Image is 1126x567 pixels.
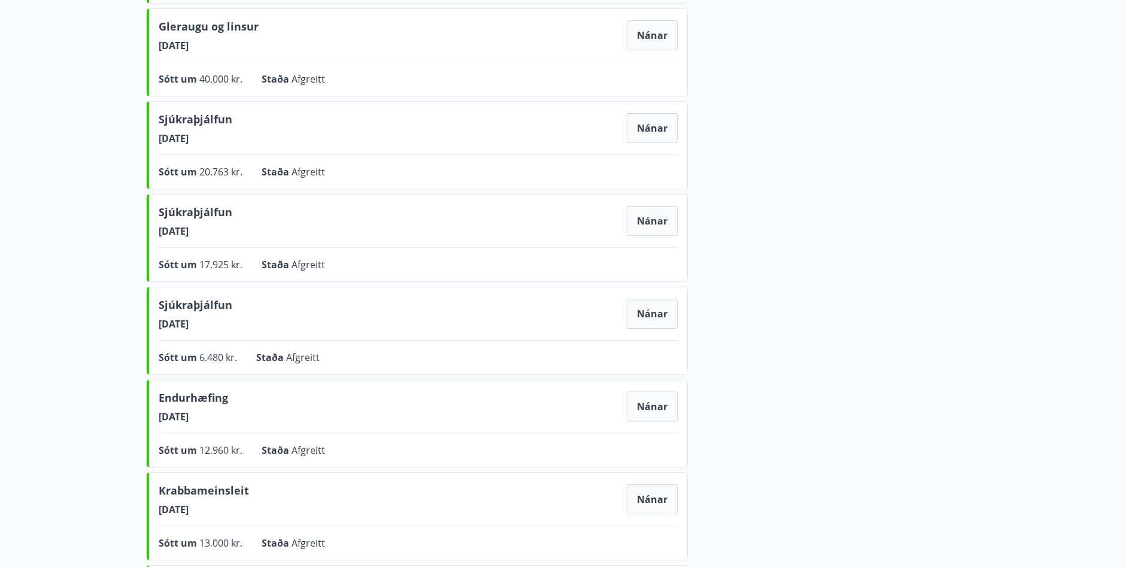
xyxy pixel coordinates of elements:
span: Afgreitt [292,444,325,457]
span: 13.000 kr. [199,536,242,550]
span: [DATE] [159,225,232,238]
span: Sjúkraþjálfun [159,111,232,132]
span: Staða [262,165,292,178]
span: 12.960 kr. [199,444,242,457]
span: Sótt um [159,258,199,271]
span: Staða [256,351,286,364]
span: Sótt um [159,536,199,550]
button: Nánar [627,392,678,422]
span: [DATE] [159,39,259,52]
span: Staða [262,258,292,271]
span: Sótt um [159,165,199,178]
span: 6.480 kr. [199,351,237,364]
span: Staða [262,72,292,86]
button: Nánar [627,484,678,514]
span: Afgreitt [292,165,325,178]
span: Afgreitt [292,536,325,550]
button: Nánar [627,206,678,236]
span: Gleraugu og linsur [159,19,259,39]
span: [DATE] [159,317,232,331]
span: Staða [262,536,292,550]
span: [DATE] [159,410,228,423]
span: 20.763 kr. [199,165,242,178]
span: [DATE] [159,503,249,516]
span: Afgreitt [286,351,320,364]
span: Afgreitt [292,258,325,271]
span: Staða [262,444,292,457]
span: Sótt um [159,351,199,364]
button: Nánar [627,20,678,50]
span: Sótt um [159,72,199,86]
span: Afgreitt [292,72,325,86]
span: Krabbameinsleit [159,483,249,503]
span: Sjúkraþjálfun [159,297,232,317]
span: 40.000 kr. [199,72,242,86]
span: Sjúkraþjálfun [159,204,232,225]
span: Sótt um [159,444,199,457]
span: 17.925 kr. [199,258,242,271]
button: Nánar [627,113,678,143]
span: Endurhæfing [159,390,228,410]
span: [DATE] [159,132,232,145]
button: Nánar [627,299,678,329]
